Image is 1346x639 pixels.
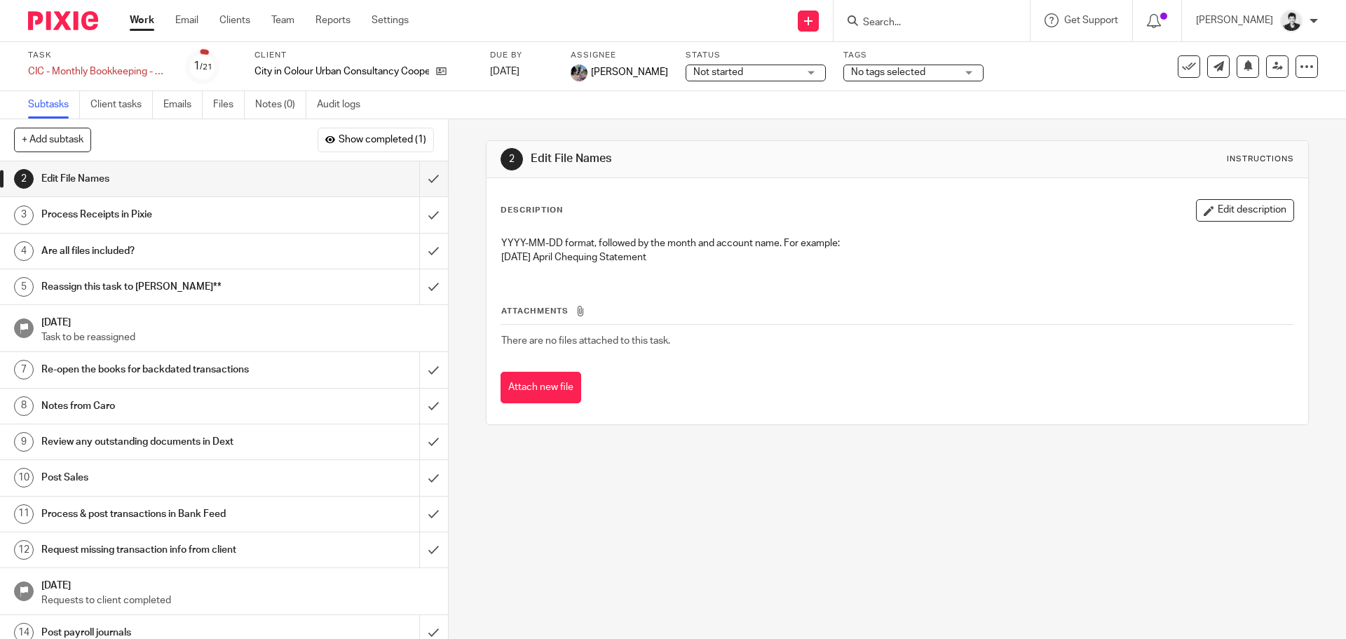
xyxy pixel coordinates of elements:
div: 7 [14,360,34,379]
h1: Process & post transactions in Bank Feed [41,504,284,525]
img: Pixie [28,11,98,30]
a: Settings [372,13,409,27]
div: 1 [193,58,212,74]
button: Edit description [1196,199,1294,222]
a: Reports [315,13,351,27]
p: [PERSON_NAME] [1196,13,1273,27]
h1: Re-open the books for backdated transactions [41,359,284,380]
div: 11 [14,504,34,524]
div: 4 [14,241,34,261]
a: Notes (0) [255,91,306,119]
a: Emails [163,91,203,119]
div: 10 [14,468,34,487]
div: 3 [14,206,34,225]
span: Not started [693,67,743,77]
img: squarehead.jpg [1280,10,1303,32]
div: 9 [14,432,34,452]
div: 8 [14,396,34,416]
h1: [DATE] [41,575,434,593]
p: City in Colour Urban Consultancy Cooperative [254,65,429,79]
h1: Notes from Caro [41,396,284,417]
button: Show completed (1) [318,128,434,152]
div: 12 [14,540,34,560]
a: Work [130,13,154,27]
h1: Process Receipts in Pixie [41,204,284,225]
label: Task [28,50,168,61]
p: Requests to client completed [41,593,434,607]
span: [PERSON_NAME] [591,65,668,79]
label: Client [254,50,473,61]
p: [DATE] April Chequing Statement [501,250,1293,264]
div: Instructions [1227,154,1294,165]
label: Status [686,50,826,61]
p: Task to be reassigned [41,330,434,344]
button: + Add subtask [14,128,91,152]
a: Client tasks [90,91,153,119]
a: Subtasks [28,91,80,119]
h1: [DATE] [41,312,434,330]
a: Team [271,13,294,27]
a: Audit logs [317,91,371,119]
p: YYYY-MM-DD format, followed by the month and account name. For example: [501,236,1293,250]
p: Description [501,205,563,216]
img: Screen%20Shot%202020-06-25%20at%209.49.30%20AM.png [571,65,587,81]
label: Due by [490,50,553,61]
div: CIC - Monthly Bookkeeping - July [28,65,168,79]
small: /21 [200,63,212,71]
span: There are no files attached to this task. [501,336,670,346]
span: [DATE] [490,67,519,76]
a: Files [213,91,245,119]
input: Search [862,17,988,29]
h1: Are all files included? [41,241,284,262]
span: No tags selected [851,67,925,77]
h1: Edit File Names [531,152,927,166]
a: Clients [219,13,250,27]
label: Tags [843,50,984,61]
button: Attach new file [501,372,581,403]
h1: Request missing transaction info from client [41,539,284,560]
div: 2 [14,169,34,189]
div: 5 [14,277,34,297]
h1: Review any outstanding documents in Dext [41,431,284,452]
h1: Reassign this task to [PERSON_NAME]** [41,276,284,297]
h1: Edit File Names [41,168,284,189]
span: Attachments [501,307,569,315]
label: Assignee [571,50,668,61]
span: Show completed (1) [339,135,426,146]
span: Get Support [1064,15,1118,25]
h1: Post Sales [41,467,284,488]
div: 2 [501,148,523,170]
a: Email [175,13,198,27]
